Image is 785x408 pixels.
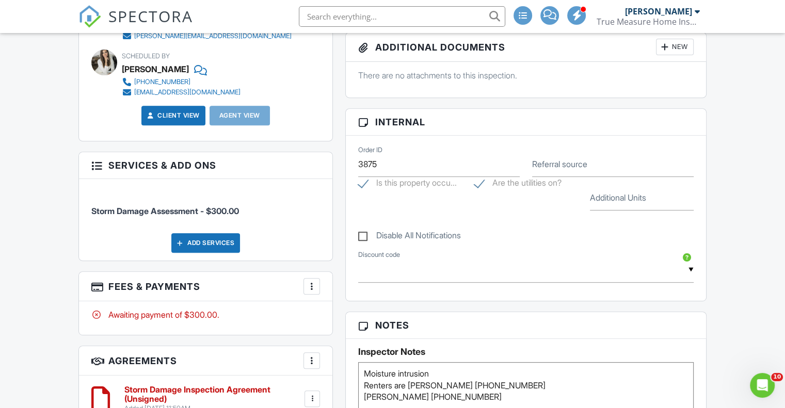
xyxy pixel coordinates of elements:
input: Search everything... [299,6,505,27]
a: [PERSON_NAME][EMAIL_ADDRESS][DOMAIN_NAME] [122,31,292,41]
div: [PHONE_NUMBER] [134,78,190,86]
h3: Notes [346,312,706,339]
a: [EMAIL_ADDRESS][DOMAIN_NAME] [122,87,241,97]
div: True Measure Home Inspections [597,17,700,27]
label: Is this property occupied? [358,178,457,191]
a: [PHONE_NUMBER] [122,77,241,87]
div: Awaiting payment of $300.00. [91,309,320,320]
span: Scheduled By [122,52,170,60]
h5: Inspector Notes [358,347,694,357]
div: [PERSON_NAME] [122,61,189,77]
h3: Services & Add ons [79,152,332,179]
h3: Additional Documents [346,32,706,62]
a: SPECTORA [78,14,193,36]
div: [EMAIL_ADDRESS][DOMAIN_NAME] [134,88,241,96]
div: Add Services [171,233,240,253]
label: Are the utilities on? [474,178,562,191]
input: Additional Units [590,185,694,210]
label: Discount code [358,250,400,259]
label: Order ID [358,145,382,155]
p: There are no attachments to this inspection. [358,70,694,81]
span: Storm Damage Assessment - $300.00 [91,206,239,216]
div: [PERSON_NAME] [625,6,692,17]
label: Disable All Notifications [358,231,461,243]
iframe: Intercom live chat [750,373,775,398]
label: Additional Units [590,192,646,203]
h3: Agreements [79,346,332,376]
span: 10 [771,373,783,381]
span: SPECTORA [108,5,193,27]
div: New [656,39,694,55]
li: Service: Storm Damage Assessment [91,187,320,225]
a: Client View [145,110,200,121]
div: [PERSON_NAME][EMAIL_ADDRESS][DOMAIN_NAME] [134,32,292,40]
label: Referral source [532,158,587,170]
h3: Internal [346,109,706,136]
h3: Fees & Payments [79,272,332,301]
img: The Best Home Inspection Software - Spectora [78,5,101,28]
h6: Storm Damage Inspection Agreement (Unsigned) [124,385,302,403]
